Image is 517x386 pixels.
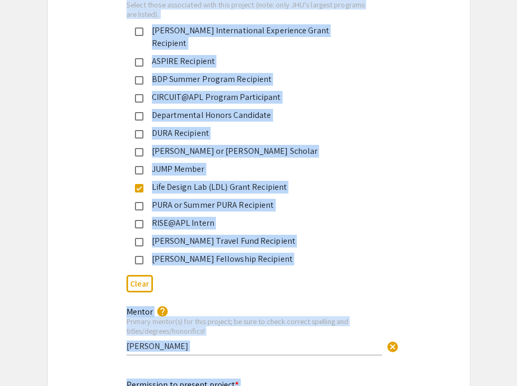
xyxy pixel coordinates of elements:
div: Departmental Honors Candidate [143,109,366,122]
div: [PERSON_NAME] or [PERSON_NAME] Scholar [143,145,366,158]
div: Life Design Lab (LDL) Grant Recipient [143,181,366,194]
div: [PERSON_NAME] International Experience Grant Recipient [143,24,366,50]
div: PURA or Summer PURA Recipient [143,199,366,212]
div: [PERSON_NAME] Travel Fund Recipient [143,235,366,247]
input: Type Here [126,341,382,352]
mat-icon: help [156,305,169,318]
div: DURA Recipient [143,127,366,140]
div: JUMP Member [143,163,366,176]
div: [PERSON_NAME] Fellowship Recipient [143,253,366,265]
iframe: Chat [8,338,45,378]
div: RISE@APL Intern [143,217,366,229]
mat-label: Mentor [126,306,153,317]
button: Clear [382,336,403,357]
span: cancel [386,341,399,353]
div: ASPIRE Recipient [143,55,366,68]
div: BDP Summer Program Recipient [143,73,366,86]
button: Clear [126,275,153,292]
div: Primary mentor(s) for this project; be sure to check correct spelling and titles/degrees/honorifics! [126,317,382,335]
div: CIRCUIT@APL Program Participant [143,91,366,104]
